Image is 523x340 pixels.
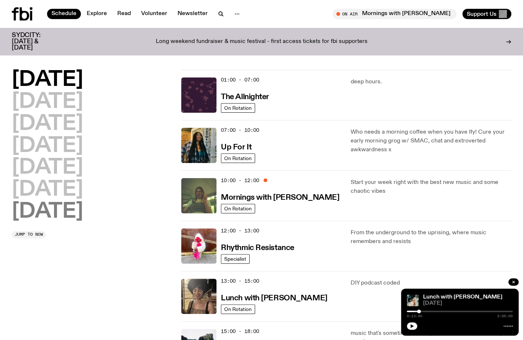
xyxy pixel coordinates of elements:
[221,92,269,101] a: The Allnighter
[12,92,83,112] button: [DATE]
[12,114,83,134] button: [DATE]
[423,294,502,300] a: Lunch with [PERSON_NAME]
[12,136,83,156] button: [DATE]
[12,202,83,222] button: [DATE]
[47,9,81,19] a: Schedule
[221,244,294,252] h3: Rhythmic Resistance
[467,11,497,17] span: Support Us
[221,304,255,314] a: On Rotation
[12,180,83,200] button: [DATE]
[221,76,259,83] span: 01:00 - 07:00
[497,314,513,318] span: 2:00:00
[221,278,259,285] span: 13:00 - 15:00
[12,32,59,51] h3: SYDCITY: [DATE] & [DATE]
[221,93,269,101] h3: The Allnighter
[221,127,259,134] span: 07:00 - 10:00
[333,9,456,19] button: On AirMornings with [PERSON_NAME]
[113,9,135,19] a: Read
[221,243,294,252] a: Rhythmic Resistance
[351,128,511,154] p: Who needs a morning coffee when you have Ify! Cure your early morning grog w/ SMAC, chat and extr...
[351,178,511,196] p: Start your week right with the best new music and some chaotic vibes
[221,177,259,184] span: 10:00 - 12:00
[15,232,43,236] span: Jump to now
[221,328,259,335] span: 15:00 - 18:00
[221,153,255,163] a: On Rotation
[221,227,259,234] span: 12:00 - 13:00
[181,128,216,163] img: Ify - a Brown Skin girl with black braided twists, looking up to the side with her tongue stickin...
[221,144,251,151] h3: Up For It
[224,206,252,211] span: On Rotation
[221,194,339,202] h3: Mornings with [PERSON_NAME]
[423,301,513,306] span: [DATE]
[407,314,422,318] span: 0:13:40
[224,156,252,161] span: On Rotation
[224,307,252,312] span: On Rotation
[12,158,83,178] button: [DATE]
[351,279,511,287] p: DIY podcast coded
[82,9,111,19] a: Explore
[351,77,511,86] p: deep hours.
[12,70,83,90] button: [DATE]
[221,204,255,213] a: On Rotation
[221,142,251,151] a: Up For It
[137,9,172,19] a: Volunteer
[221,192,339,202] a: Mornings with [PERSON_NAME]
[156,39,368,45] p: Long weekend fundraiser & music festival - first access tickets for fbi supporters
[221,103,255,113] a: On Rotation
[351,228,511,246] p: From the underground to the uprising, where music remembers and resists
[173,9,212,19] a: Newsletter
[224,256,246,262] span: Specialist
[221,294,327,302] h3: Lunch with [PERSON_NAME]
[221,293,327,302] a: Lunch with [PERSON_NAME]
[462,9,511,19] button: Support Us
[221,254,250,264] a: Specialist
[181,228,216,264] img: Attu crouches on gravel in front of a brown wall. They are wearing a white fur coat with a hood, ...
[12,231,46,238] button: Jump to now
[224,105,252,111] span: On Rotation
[181,178,216,213] img: Jim Kretschmer in a really cute outfit with cute braids, standing on a train holding up a peace s...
